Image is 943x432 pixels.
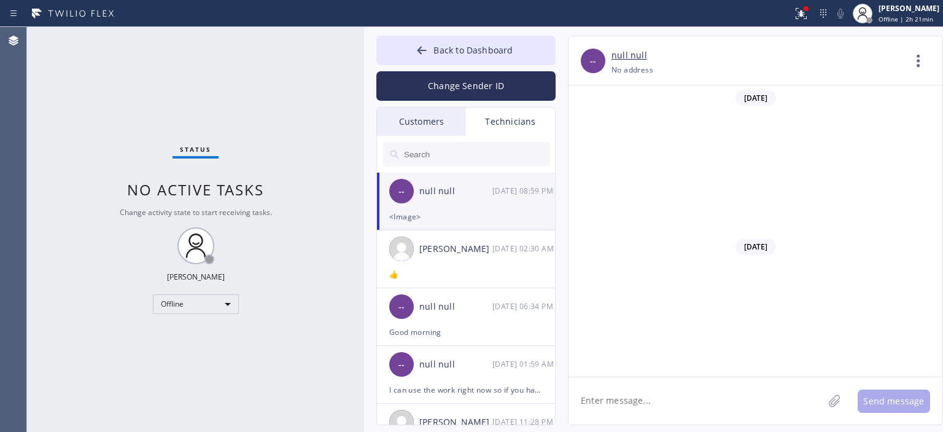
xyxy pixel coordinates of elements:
div: Technicians [466,108,555,136]
span: Status [180,145,211,154]
span: Change activity state to start receiving tasks. [120,207,272,218]
button: Change Sender ID [376,71,556,101]
div: Customers [377,108,466,136]
div: 👍 [389,267,543,281]
span: No active tasks [127,179,264,200]
span: [DATE] [735,90,776,106]
div: [PERSON_NAME] [419,415,492,430]
div: 08/07/2025 9:34 AM [492,299,556,313]
div: 08/12/2025 9:59 AM [492,184,556,198]
a: null null [611,49,647,63]
div: No address [611,63,653,77]
div: 08/05/2025 9:59 AM [492,357,556,371]
div: null null [419,184,492,198]
span: Back to Dashboard [433,44,513,56]
span: -- [590,54,596,68]
span: -- [398,300,405,314]
div: 08/11/2025 9:30 AM [492,242,556,256]
div: Offline [153,294,239,314]
img: user.png [389,237,414,261]
span: [DATE] [735,239,776,254]
div: Good morning [389,325,543,339]
span: -- [398,358,405,372]
div: [PERSON_NAME] [419,242,492,256]
div: null null [419,358,492,372]
div: I can use the work right now so if you have to, you can drop the price $50 each 625 [389,383,543,397]
button: Mute [832,5,849,22]
span: -- [398,184,405,198]
button: Back to Dashboard [376,36,556,65]
span: Offline | 2h 21min [879,15,933,23]
div: [PERSON_NAME] [167,272,225,282]
div: 08/05/2025 9:28 AM [492,415,556,429]
div: [PERSON_NAME] [879,3,939,14]
div: null null [419,300,492,314]
div: <Image> [389,210,543,224]
input: Search [403,142,550,167]
button: Send message [858,390,930,413]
